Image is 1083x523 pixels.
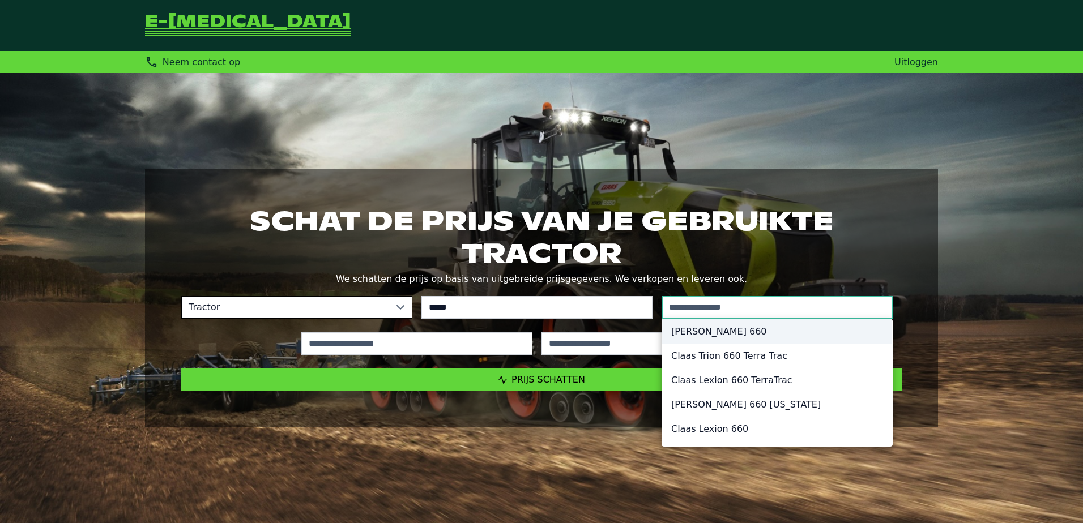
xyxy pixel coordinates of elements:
[662,344,892,368] li: Claas Trion 660 Terra Trac
[181,368,902,391] button: Prijs schatten
[662,392,892,417] li: [PERSON_NAME] 660 [US_STATE]
[145,14,351,37] a: Terug naar de startpagina
[662,417,892,441] li: Claas Lexion 660
[182,297,389,318] span: Tractor
[662,441,892,465] li: [PERSON_NAME] 660
[662,315,892,494] ul: Option List
[145,55,240,68] div: Neem contact op
[662,368,892,392] li: Claas Lexion 660 TerraTrac
[181,205,902,268] h1: Schat de prijs van je gebruikte tractor
[163,57,240,67] span: Neem contact op
[511,374,585,385] span: Prijs schatten
[894,57,938,67] a: Uitloggen
[662,319,892,344] li: [PERSON_NAME] 660
[181,271,902,287] p: We schatten de prijs op basis van uitgebreide prijsgegevens. We verkopen en leveren ook.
